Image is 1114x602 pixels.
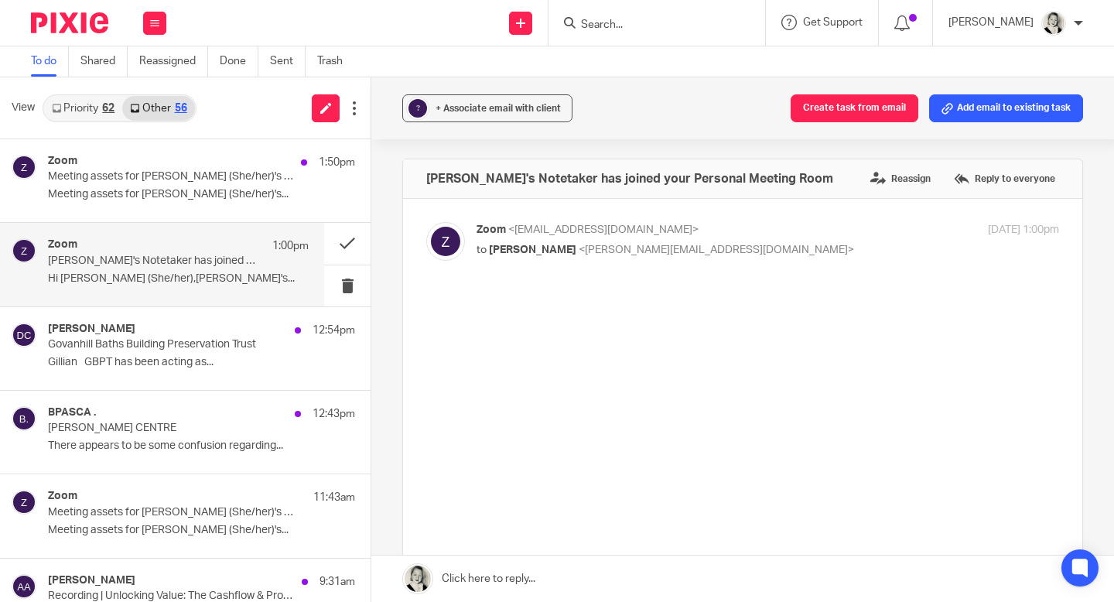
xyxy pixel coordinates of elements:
[12,100,35,116] span: View
[426,222,465,261] img: svg%3E
[317,46,354,77] a: Trash
[866,167,935,190] label: Reassign
[175,103,187,114] div: 56
[31,12,108,33] img: Pixie
[48,506,294,519] p: Meeting assets for [PERSON_NAME] (She/her)'s Personal Meeting Room are ready!
[48,238,77,251] h4: Zoom
[48,422,294,435] p: [PERSON_NAME] CENTRE
[48,356,355,369] p: Gillian GBPT has been acting as...
[313,490,355,505] p: 11:43am
[402,94,572,122] button: ? + Associate email with client
[436,104,561,113] span: + Associate email with client
[12,155,36,180] img: svg%3E
[48,155,77,168] h4: Zoom
[80,46,128,77] a: Shared
[950,167,1059,190] label: Reply to everyone
[48,406,96,419] h4: BPASCA .
[1041,11,1066,36] img: DA590EE6-2184-4DF2-A25D-D99FB904303F_1_201_a.jpeg
[12,490,36,515] img: svg%3E
[12,574,36,599] img: svg%3E
[477,245,487,255] span: to
[313,323,355,338] p: 12:54pm
[272,238,309,254] p: 1:00pm
[988,222,1059,238] p: [DATE] 1:00pm
[426,171,833,186] h4: [PERSON_NAME]'s Notetaker has joined your Personal Meeting Room
[477,224,506,235] span: Zoom
[929,94,1083,122] button: Add email to existing task
[48,188,355,201] p: Meeting assets for [PERSON_NAME] (She/her)'s...
[48,440,355,453] p: There appears to be some confusion regarding...
[12,323,36,347] img: svg%3E
[48,255,257,268] p: [PERSON_NAME]'s Notetaker has joined your Personal Meeting Room
[139,46,208,77] a: Reassigned
[12,238,36,263] img: svg%3E
[270,46,306,77] a: Sent
[122,96,194,121] a: Other56
[48,170,294,183] p: Meeting assets for [PERSON_NAME] (She/her)'s Personal Meeting Room are ready!
[48,574,135,587] h4: [PERSON_NAME]
[791,94,918,122] button: Create task from email
[948,15,1034,30] p: [PERSON_NAME]
[313,406,355,422] p: 12:43pm
[579,245,854,255] span: <[PERSON_NAME][EMAIL_ADDRESS][DOMAIN_NAME]>
[48,323,135,336] h4: [PERSON_NAME]
[220,46,258,77] a: Done
[579,19,719,32] input: Search
[31,46,69,77] a: To do
[48,524,355,537] p: Meeting assets for [PERSON_NAME] (She/her)'s...
[48,338,294,351] p: Govanhill Baths Building Preservation Trust
[489,245,576,255] span: [PERSON_NAME]
[102,103,114,114] div: 62
[44,96,122,121] a: Priority62
[48,272,309,286] p: Hi [PERSON_NAME] (She/her),[PERSON_NAME]'s...
[48,490,77,503] h4: Zoom
[12,406,36,431] img: svg%3E
[320,574,355,590] p: 9:31am
[408,99,427,118] div: ?
[508,224,699,235] span: <[EMAIL_ADDRESS][DOMAIN_NAME]>
[319,155,355,170] p: 1:50pm
[803,17,863,28] span: Get Support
